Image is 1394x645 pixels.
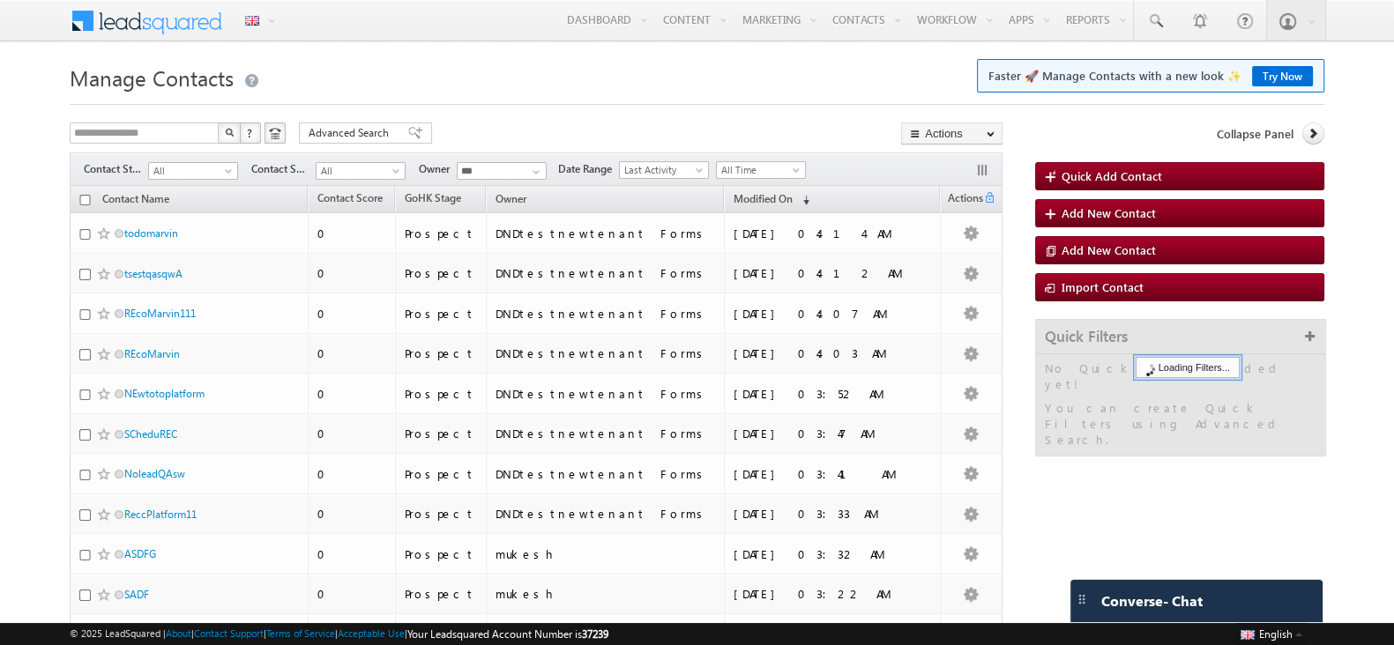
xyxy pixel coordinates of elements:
[124,347,180,360] a: REcoMarvin
[317,426,387,441] div: 0
[317,386,387,402] div: 0
[419,161,457,177] span: Owner
[316,162,406,180] a: All
[734,426,933,441] div: [DATE] 03:47 AM
[582,627,608,641] span: 37239
[496,386,716,402] div: DNDtestnewtenant Forms
[149,163,233,179] span: All
[407,627,608,641] span: Your Leadsquared Account Number is
[148,162,238,180] a: All
[317,306,387,322] div: 0
[734,192,793,205] span: Modified On
[1136,357,1240,378] div: Loading Filters...
[124,508,197,521] a: ReccPlatform11
[1217,126,1293,142] span: Collapse Panel
[317,226,387,241] div: 0
[734,265,933,281] div: [DATE] 04:12 AM
[901,122,1003,145] button: Actions
[309,125,394,141] span: Advanced Search
[1062,168,1162,183] span: Quick Add Contact
[84,161,148,177] span: Contact Stage
[496,306,716,322] div: DNDtestnewtenant Forms
[317,345,387,361] div: 0
[717,162,801,178] span: All Time
[1075,592,1089,606] img: carter-drag
[496,586,716,602] div: mukesh
[405,345,478,361] div: Prospect
[124,226,178,240] a: todomarvin
[725,189,818,211] a: Modified On (sorted descending)
[496,506,716,522] div: DNDtestnewtenant Forms
[405,466,478,482] div: Prospect
[496,345,716,361] div: DNDtestnewtenant Forms
[317,586,387,602] div: 0
[405,506,478,522] div: Prospect
[734,506,933,522] div: [DATE] 03:33 AM
[1062,242,1156,257] span: Add New Contact
[941,189,983,211] span: Actions
[619,161,709,179] a: Last Activity
[1252,66,1313,86] a: Try Now
[405,386,478,402] div: Prospect
[734,306,933,322] div: [DATE] 04:07 AM
[405,191,461,204] span: GoHK Stage
[734,345,933,361] div: [DATE] 04:03 AM
[166,627,191,639] a: About
[1062,279,1144,294] span: Import Contact
[1259,627,1293,641] span: English
[338,627,405,639] a: Acceptable Use
[405,426,478,441] div: Prospect
[240,122,261,144] button: ?
[405,586,478,602] div: Prospect
[988,67,1313,85] span: Faster 🚀 Manage Contacts with a new look ✨
[124,267,183,280] a: tsestqasqwA
[309,189,391,211] a: Contact Score
[795,193,809,207] span: (sorted descending)
[1236,623,1307,644] button: English
[1062,205,1156,220] span: Add New Contact
[93,189,178,212] a: Contact Name
[620,162,704,178] span: Last Activity
[225,128,234,137] img: Search
[734,226,933,241] div: [DATE] 04:14 AM
[247,125,255,140] span: ?
[317,506,387,522] div: 0
[558,161,619,177] span: Date Range
[734,386,933,402] div: [DATE] 03:52 AM
[317,163,400,179] span: All
[124,547,156,560] a: ASDFG
[124,307,196,320] a: REcoMarvin111
[716,161,806,179] a: All Time
[1101,593,1203,609] span: Converse - Chat
[317,546,387,562] div: 0
[70,626,608,642] span: © 2025 LeadSquared | | | | |
[523,163,545,181] a: Show All Items
[70,63,234,92] span: Manage Contacts
[496,192,526,205] span: Owner
[317,466,387,482] div: 0
[124,467,185,480] a: NoleadQAsw
[405,226,478,241] div: Prospect
[734,466,933,482] div: [DATE] 03:41 AM
[124,588,149,601] a: SADF
[124,427,177,441] a: SCheduREC
[405,265,478,281] div: Prospect
[496,265,716,281] div: DNDtestnewtenant Forms
[124,387,205,400] a: NEwtotoplatform
[317,191,383,204] span: Contact Score
[251,161,316,177] span: Contact Source
[496,226,716,241] div: DNDtestnewtenant Forms
[734,586,933,602] div: [DATE] 03:22 AM
[405,546,478,562] div: Prospect
[496,546,716,562] div: mukesh
[496,466,716,482] div: DNDtestnewtenant Forms
[405,306,478,322] div: Prospect
[194,627,264,639] a: Contact Support
[317,265,387,281] div: 0
[496,426,716,441] div: DNDtestnewtenant Forms
[734,546,933,562] div: [DATE] 03:32 AM
[266,627,335,639] a: Terms of Service
[396,189,470,211] a: GoHK Stage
